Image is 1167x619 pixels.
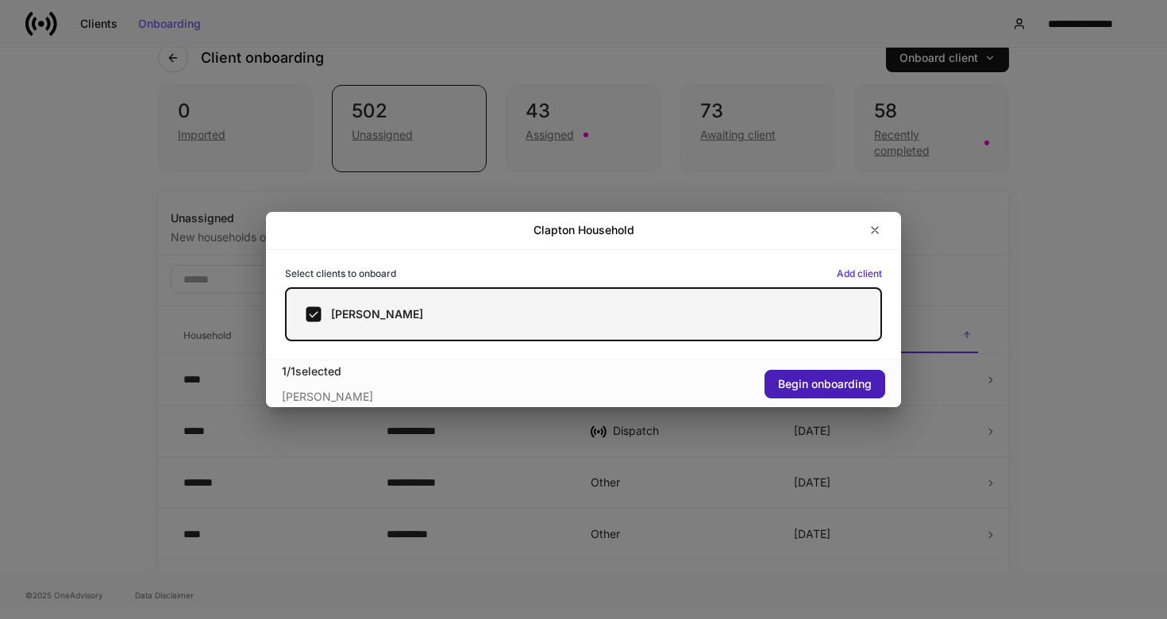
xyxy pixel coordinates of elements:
[533,222,634,238] h2: Clapton Household
[331,306,423,322] h5: [PERSON_NAME]
[765,370,885,398] button: Begin onboarding
[837,269,882,279] button: Add client
[282,379,583,405] div: [PERSON_NAME]
[285,266,396,281] h6: Select clients to onboard
[778,379,872,390] div: Begin onboarding
[282,363,583,379] div: 1 / 1 selected
[285,287,882,341] label: [PERSON_NAME]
